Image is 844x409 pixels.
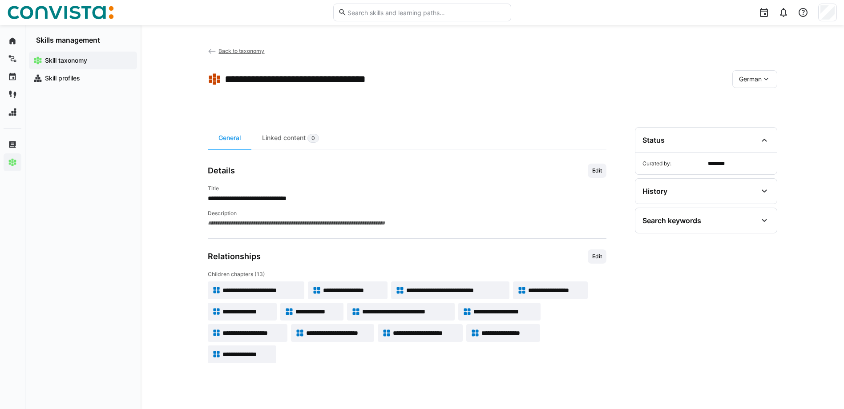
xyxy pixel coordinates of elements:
[208,185,606,192] h4: Title
[588,164,606,178] button: Edit
[739,75,762,84] span: German
[347,8,506,16] input: Search skills and learning paths…
[642,216,701,225] div: Search keywords
[311,135,315,142] span: 0
[588,249,606,264] button: Edit
[591,253,603,260] span: Edit
[208,210,606,217] h4: Description
[642,160,704,167] span: Curated by:
[591,167,603,174] span: Edit
[218,48,264,54] span: Back to taxonomy
[208,252,261,261] h3: Relationships
[208,166,235,176] h3: Details
[251,127,330,149] div: Linked content
[642,136,665,144] div: Status
[208,48,265,54] a: Back to taxonomy
[208,271,606,278] h4: Children chapters (13)
[208,127,251,149] div: General
[642,187,667,196] div: History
